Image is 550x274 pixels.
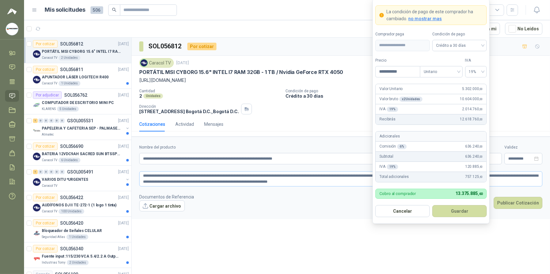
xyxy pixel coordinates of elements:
[33,245,58,253] div: Por cotizar
[285,93,547,99] p: Crédito a 30 días
[139,193,194,200] p: Documentos de Referencia
[118,67,129,73] p: [DATE]
[42,209,57,214] p: Caracol TV
[24,63,131,89] a: Por cotizarSOL056811[DATE] Company LogoAPUNTADOR LÁSER LOGITECH R400Caracol TV1 Unidades
[139,104,239,109] p: Dirección
[460,116,483,122] span: 12.618.760
[139,89,280,93] p: Cantidad
[42,125,121,131] p: PAPELERIA Y CAFETERIA SEP - PALMASECA
[42,177,88,183] p: VARIOS DITU *URGENTES
[139,77,542,84] p: [URL][DOMAIN_NAME]
[33,66,58,73] div: Por cotizar
[139,69,343,76] p: PORTÁTIL MSI CYBORG 15.6" INTEL I7 RAM 32GB - 1 TB / Nvidia GeForce RTX 4050
[6,23,18,35] img: Company Logo
[33,101,41,109] img: Company Logo
[118,246,129,252] p: [DATE]
[386,8,483,22] p: La condición de pago de este comprador ha cambiado.
[42,81,57,86] p: Caracol TV
[42,55,57,60] p: Caracol TV
[42,234,65,240] p: Seguridad Atlas
[379,174,409,180] p: Total adicionales
[387,107,398,112] div: 19 %
[24,38,131,63] a: Por cotizarSOL056812[DATE] Company LogoPORTÁTIL MSI CYBORG 15.6" INTEL I7 RAM 32GB - 1 TB / Nvidi...
[143,94,163,99] div: Unidades
[465,164,483,170] span: 120.885
[33,117,130,137] a: 1 0 0 0 0 0 GSOL005531[DATE] Company LogoPAPELERIA Y CAFETERIA SEP - PALMASECAAlmatec
[33,219,58,227] div: Por cotizar
[479,165,483,168] span: ,60
[49,170,54,174] div: 0
[57,107,79,112] div: 5 Unidades
[59,55,80,60] div: 2 Unidades
[379,13,384,17] span: exclamation-circle
[42,74,109,80] p: APUNTADOR LÁSER LOGITECH R400
[42,158,57,163] p: Caracol TV
[60,144,83,149] p: SOL056690
[42,260,66,265] p: Industrias Tomy
[33,153,41,160] img: Company Logo
[175,121,194,128] div: Actividad
[67,170,93,174] p: GSOL005491
[379,86,403,92] p: Valor Unitario
[479,97,483,101] span: ,00
[42,202,116,208] p: AUDÍFONOS DJ II TE-272-1 (1 logo 1 tinta)
[478,192,483,196] span: ,60
[33,127,41,135] img: Company Logo
[399,97,423,102] div: x 2 Unidades
[38,119,43,123] div: 0
[59,209,84,214] div: 100 Unidades
[379,106,398,112] p: IVA
[465,174,483,180] span: 757.125
[33,168,130,188] a: 1 0 0 0 0 0 GSOL005491[DATE] Company LogoVARIOS DITU *URGENTESCaracol TV
[148,41,182,51] h3: SOL056812
[118,195,129,201] p: [DATE]
[59,81,80,86] div: 1 Unidades
[67,260,89,265] div: 2 Unidades
[44,119,48,123] div: 0
[204,121,223,128] div: Mensajes
[455,191,483,196] span: 13.375.885
[479,118,483,121] span: ,00
[118,220,129,226] p: [DATE]
[60,119,65,123] div: 0
[505,23,542,35] button: No Leídos
[379,164,398,170] p: IVA
[118,143,129,149] p: [DATE]
[60,247,83,251] p: SOL056340
[60,170,65,174] div: 0
[176,60,189,66] p: [DATE]
[387,164,398,169] div: 19 %
[139,93,142,99] p: 2
[375,58,420,64] label: Precio
[375,31,430,37] label: Comprador paga
[479,87,483,91] span: ,00
[33,178,41,186] img: Company Logo
[139,144,411,150] label: Nombre del producto
[139,58,174,68] div: Caracol TV
[60,221,83,225] p: SOL056420
[432,31,487,37] label: Condición de pago
[462,86,483,92] span: 5.302.000
[42,253,121,259] p: Fuente input :115/230 VCA 5.4/2.2 A Output: 24 VDC 10 A 47-63 Hz
[33,170,38,174] div: 1
[397,144,407,149] div: 6 %
[139,200,185,212] button: Cargar archivo
[139,121,165,128] div: Cotizaciones
[60,67,83,72] p: SOL056811
[67,119,93,123] p: GSOL005531
[465,58,487,64] label: IVA
[379,192,416,196] p: Cobro al comprador
[379,96,422,102] p: Valor bruto
[465,154,483,160] span: 636.240
[59,158,80,163] div: 6 Unidades
[60,195,83,200] p: SOL056422
[118,41,129,47] p: [DATE]
[42,183,57,188] p: Caracol TV
[479,145,483,148] span: ,00
[33,76,41,83] img: Company Logo
[33,91,62,99] div: Por adjudicar
[379,154,393,160] p: Subtotal
[42,49,121,55] p: PORTÁTIL MSI CYBORG 15.6" INTEL I7 RAM 32GB - 1 TB / Nvidia GeForce RTX 4050
[33,229,41,237] img: Company Logo
[33,40,58,48] div: Por cotizar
